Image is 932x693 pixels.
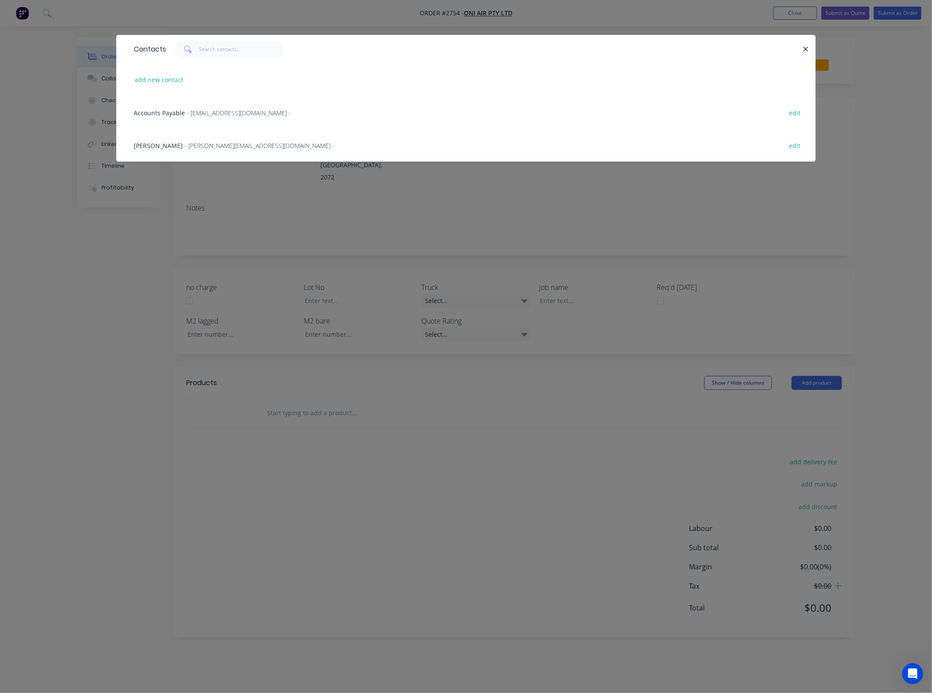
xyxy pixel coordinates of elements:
span: [PERSON_NAME] [134,141,183,150]
button: edit [785,139,805,151]
button: add new contact [130,74,188,86]
span: Accounts Payable [134,109,185,117]
span: - [PERSON_NAME][EMAIL_ADDRESS][DOMAIN_NAME] - [184,141,334,150]
span: - [EMAIL_ADDRESS][DOMAIN_NAME] - [187,109,291,117]
input: Search contacts... [199,41,285,58]
iframe: Intercom live chat [902,663,923,684]
button: edit [785,107,805,118]
div: Contacts [129,35,166,63]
